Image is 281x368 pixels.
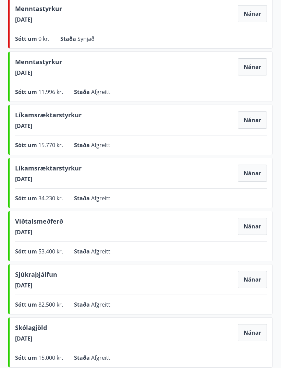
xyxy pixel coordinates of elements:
span: Sótt um [15,35,38,43]
span: [DATE] [15,228,63,236]
span: Sótt um [15,141,38,149]
span: Afgreitt [91,354,110,361]
span: Sótt um [15,194,38,202]
span: Afgreitt [91,141,110,149]
span: Menntastyrkur [15,57,62,69]
span: Afgreitt [91,194,110,202]
button: Nánar [238,271,267,288]
span: 11.996 kr. [38,88,63,96]
span: Staða [60,35,77,43]
button: Nánar [238,324,267,341]
span: Staða [74,248,91,255]
span: [DATE] [15,175,82,183]
span: Skólagjöld [15,323,47,335]
span: Líkamsræktarstyrkur [15,110,82,122]
span: 0 kr. [38,35,49,43]
button: Nánar [238,58,267,75]
span: Viðtalsmeðferð [15,217,63,228]
span: Sjúkraþjálfun [15,270,57,282]
span: Staða [74,194,91,202]
span: Afgreitt [91,301,110,308]
span: Staða [74,88,91,96]
span: Sótt um [15,248,38,255]
button: Nánar [238,165,267,182]
span: Afgreitt [91,248,110,255]
span: [DATE] [15,69,62,76]
span: [DATE] [15,335,47,342]
span: [DATE] [15,282,57,289]
span: 82.500 kr. [38,301,63,308]
span: Staða [74,301,91,308]
button: Nánar [238,111,267,129]
span: 15.000 kr. [38,354,63,361]
span: Staða [74,354,91,361]
span: Menntastyrkur [15,4,62,16]
span: Sótt um [15,354,38,361]
span: Líkamsræktarstyrkur [15,164,82,175]
span: [DATE] [15,16,62,23]
span: [DATE] [15,122,82,130]
button: Nánar [238,218,267,235]
span: Afgreitt [91,88,110,96]
span: Synjað [77,35,95,43]
span: 53.400 kr. [38,248,63,255]
span: Staða [74,141,91,149]
span: Sótt um [15,301,38,308]
span: 15.770 kr. [38,141,63,149]
span: Sótt um [15,88,38,96]
span: 34.230 kr. [38,194,63,202]
button: Nánar [238,5,267,22]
